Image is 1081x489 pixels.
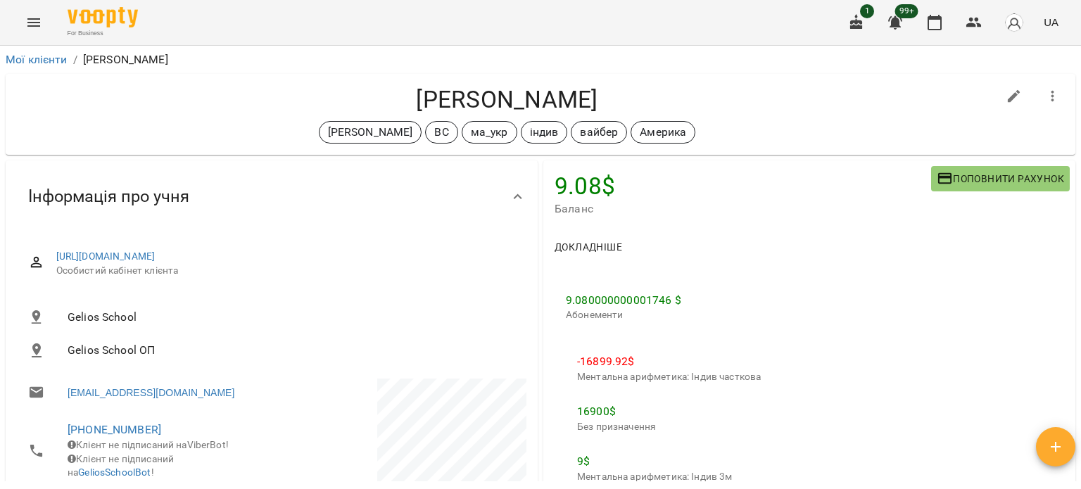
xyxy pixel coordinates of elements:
span: Gelios School [68,309,515,326]
p: індив [530,124,559,141]
a: [URL][DOMAIN_NAME] [56,250,156,262]
div: [PERSON_NAME] [319,121,422,144]
div: ВС [425,121,457,144]
p: [PERSON_NAME] [328,124,413,141]
span: Клієнт не підписаний на ViberBot! [68,439,229,450]
span: Gelios School ОП [68,342,515,359]
p: Ментальна арифметика: Індив часткова [577,370,761,384]
div: Америка [631,121,695,144]
p: ма_укр [471,124,508,141]
p: 16900 $ [577,403,761,420]
img: Voopty Logo [68,7,138,27]
button: Докладніше [549,234,628,260]
p: Без призначення [577,420,761,434]
span: 99+ [895,4,918,18]
a: [EMAIL_ADDRESS][DOMAIN_NAME] [68,386,234,400]
span: Клієнт не підписаний на ! [68,453,174,478]
h4: 9.08 $ [555,172,931,201]
img: avatar_s.png [1004,13,1024,32]
p: Ментальна арифметика: Індив 3м [577,470,761,484]
span: Баланс [555,201,931,217]
p: 9 $ [577,453,761,470]
p: 9.080000000001746 $ [566,292,772,309]
p: -16899.92 $ [577,353,761,370]
span: UA [1044,15,1058,30]
span: 1 [860,4,874,18]
a: Мої клієнти [6,53,68,66]
nav: breadcrumb [6,51,1075,68]
a: GeliosSchoolBot [78,466,151,478]
p: Абонементи [566,308,772,322]
span: Поповнити рахунок [937,170,1064,187]
button: UA [1038,9,1064,35]
div: Інформація про учня [6,160,538,233]
div: індив [521,121,568,144]
span: Докладніше [555,239,622,255]
div: ма_укр [462,121,517,144]
p: ВС [434,124,448,141]
p: Америка [640,124,686,141]
span: Особистий кабінет клієнта [56,264,515,278]
button: Menu [17,6,51,39]
li: / [73,51,77,68]
div: вайбер [571,121,627,144]
p: [PERSON_NAME] [83,51,168,68]
p: вайбер [580,124,618,141]
span: For Business [68,29,138,38]
h4: [PERSON_NAME] [17,85,997,114]
button: Поповнити рахунок [931,166,1070,191]
a: [PHONE_NUMBER] [68,423,161,436]
span: Інформація про учня [28,186,189,208]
